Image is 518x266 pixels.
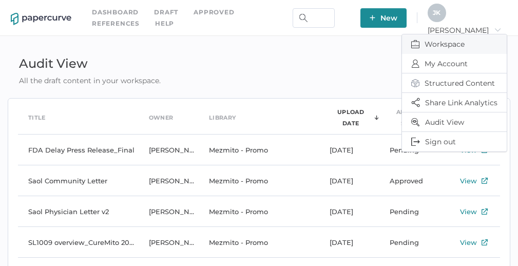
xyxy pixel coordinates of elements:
[482,208,488,215] img: external-link-icon.7ec190a1.svg
[155,18,174,29] div: help
[18,135,139,165] td: FDA Delay Press Release_Final
[411,60,419,68] img: profileIcon.c7730c57.svg
[18,196,139,227] td: Saol Physician Letter v2
[379,135,439,165] td: Pending
[411,98,420,107] img: share-icon.3dc0fe15.svg
[194,7,234,18] a: Approved
[402,34,507,54] button: Workspace
[390,106,436,129] div: Approval Status
[139,196,199,227] td: [PERSON_NAME]
[433,9,440,16] span: J K
[8,52,172,75] div: Audit View
[494,26,501,33] i: arrow_right
[319,135,379,165] td: [DATE]
[319,227,379,258] td: [DATE]
[411,54,497,73] span: My Account
[411,112,497,131] span: Audit View
[139,165,199,196] td: [PERSON_NAME]
[460,175,477,187] div: View
[139,135,199,165] td: [PERSON_NAME]
[411,34,497,54] span: Workspace
[319,165,379,196] td: [DATE]
[379,165,439,196] td: Approved
[379,227,439,258] td: Pending
[18,165,139,196] td: Saol Community Letter
[482,178,488,184] img: external-link-icon.7ec190a1.svg
[199,135,319,165] td: Mezmito - Promo
[330,106,372,129] div: Upload Date
[460,236,477,249] div: View
[411,118,420,126] img: audit-view-icon.a810f195.svg
[370,15,375,21] img: plus-white.e19ec114.svg
[411,138,420,146] img: logOut.833034f2.svg
[149,112,174,123] div: Owner
[299,14,308,22] img: search.bf03fe8b.svg
[370,8,397,28] span: New
[92,7,139,18] a: Dashboard
[8,75,172,86] div: All the draft content in your workspace.
[411,79,419,87] img: structured-content-icon.764794f5.svg
[411,40,419,48] img: breifcase.848d6bc8.svg
[28,112,46,123] div: Title
[482,239,488,245] img: external-link-icon.7ec190a1.svg
[199,196,319,227] td: Mezmito - Promo
[92,18,140,29] a: References
[11,13,71,25] img: papercurve-logo-colour.7244d18c.svg
[154,7,178,18] a: Draft
[402,54,507,73] button: My Account
[139,227,199,258] td: [PERSON_NAME]
[402,73,507,93] button: Structured Content
[428,26,501,35] span: [PERSON_NAME]
[199,227,319,258] td: Mezmito - Promo
[411,132,497,151] span: Sign out
[293,8,335,28] input: Search Workspace
[360,8,407,28] button: New
[379,196,439,227] td: Pending
[402,93,507,112] button: Share Link Analytics
[18,227,139,258] td: SL1009 overview_CureMito 2025 congress_for PRC
[402,132,507,151] button: Sign out
[411,93,497,112] span: Share Link Analytics
[374,115,379,120] img: sorting-arrow-down.c3f0a1d0.svg
[199,165,319,196] td: Mezmito - Promo
[402,112,507,132] button: Audit View
[209,112,236,123] div: Library
[460,205,477,218] div: View
[319,196,379,227] td: [DATE]
[411,73,497,92] span: Structured Content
